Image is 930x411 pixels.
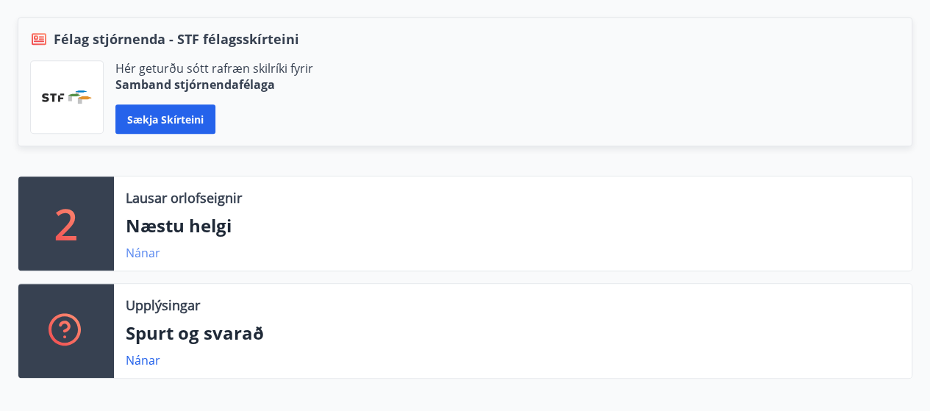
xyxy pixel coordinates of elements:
a: Nánar [126,245,160,261]
p: Næstu helgi [126,213,900,238]
p: Upplýsingar [126,296,200,315]
a: Nánar [126,352,160,368]
p: Samband stjórnendafélaga [115,76,313,93]
button: Sækja skírteini [115,104,215,134]
img: vjCaq2fThgY3EUYqSgpjEiBg6WP39ov69hlhuPVN.png [42,90,92,104]
p: Lausar orlofseignir [126,188,242,207]
span: Félag stjórnenda - STF félagsskírteini [54,29,299,49]
p: 2 [54,196,78,251]
p: Hér geturðu sótt rafræn skilríki fyrir [115,60,313,76]
p: Spurt og svarað [126,321,900,346]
